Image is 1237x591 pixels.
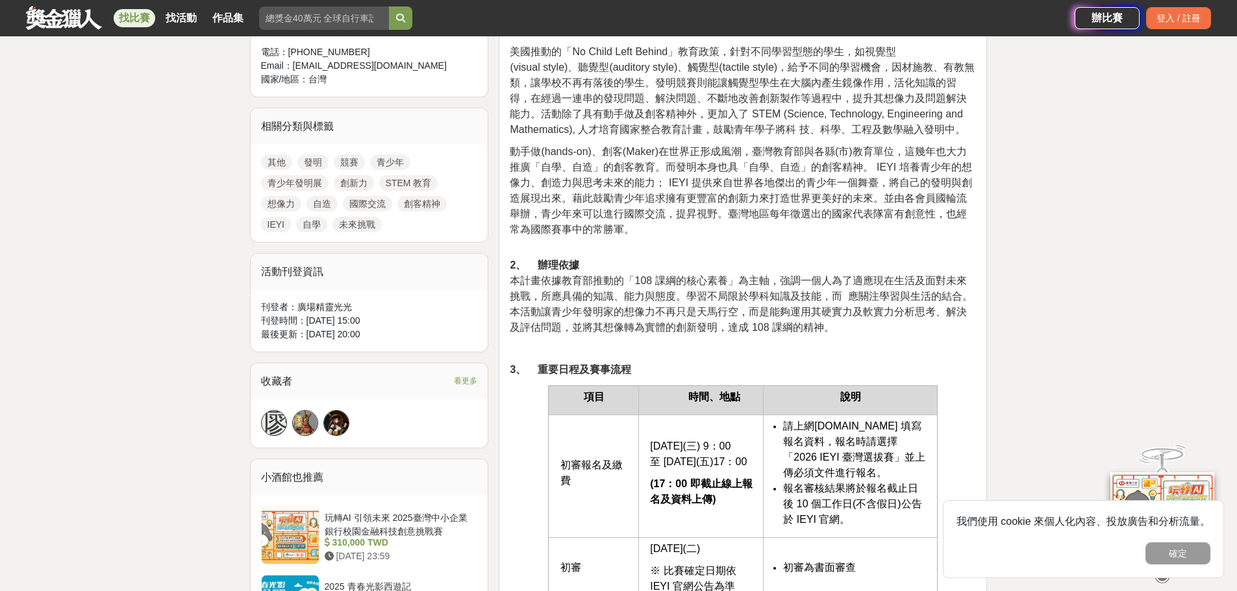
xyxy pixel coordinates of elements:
a: 青少年 [370,154,410,170]
a: [DOMAIN_NAME] 填寫報名資料 [783,421,921,447]
span: 請上網 [783,420,814,431]
a: 辦比賽 [1075,7,1140,29]
a: 未來挑戰 [332,217,382,232]
span: 國家/地區： [261,74,309,84]
div: 玩轉AI 引領未來 2025臺灣中小企業銀行校園金融科技創意挑戰賽 [325,511,473,536]
strong: 項目 [584,391,605,402]
span: 看更多 [454,374,477,388]
img: Avatar [324,411,349,435]
span: 美國推動的「No Child Left Behind」教育政策，針對不同學習型態的學生，如視覺型 [510,46,896,57]
a: 創客精神 [397,196,447,211]
a: 想像力 [261,196,301,211]
a: 國際交流 [343,196,392,211]
span: 初審 [560,562,581,573]
div: [DATE] 23:59 [325,549,473,563]
div: 小酒館也推薦 [251,459,488,496]
a: 自造 [306,196,338,211]
span: ，報名時請選擇「2026 IEYI 臺灣選拔賽」並上傳必須文件進行報名。 [783,436,925,478]
span: [DATE](三) 9：00至 [DATE](五)17：00 [650,440,747,467]
strong: (17：00 即截止線上報名及資料上傳) [650,478,752,505]
a: 廖 [261,410,287,436]
a: IEYI [261,217,291,232]
div: 刊登時間： [DATE] 15:00 [261,314,478,328]
div: 登入 / 註冊 [1146,7,1211,29]
div: 310,000 TWD [325,536,473,549]
div: 相關分類與標籤 [251,108,488,145]
strong: 時間、地點 [688,391,740,402]
a: 其他 [261,154,292,170]
a: 玩轉AI 引領未來 2025臺灣中小企業銀行校園金融科技創意挑戰賽 310,000 TWD [DATE] 23:59 [261,506,478,564]
a: 青少年發明展 [261,175,329,191]
span: 台灣 [308,74,327,84]
a: 作品集 [207,9,249,27]
a: STEM 教育 [379,175,438,191]
span: 報名審核結果將於報名截止日後 10 個工作日(不含假日)公告於 IEYI 官網。 [783,483,921,525]
a: 自學 [296,217,327,232]
span: 初審為書面審查 [783,562,856,573]
a: 找活動 [160,9,202,27]
a: 競賽 [334,154,365,170]
a: Avatar [323,410,349,436]
strong: 3、 重要日程及賽事流程 [510,364,631,375]
span: 收藏者 [261,376,292,387]
span: (visual style)、聽覺型(auditory style)、觸覺型(tactile style)，給予不同的學習機會，因材施教、有教無類，讓學校不再有落後的學生。發明競賽則能讓觸覺型學... [510,62,975,135]
img: Avatar [293,411,318,435]
div: 活動刊登資訊 [251,254,488,290]
div: 刊登者： 廣場精靈光光 [261,300,478,314]
a: Avatar [292,410,318,436]
span: 初審報名及繳費 [560,459,623,486]
a: 創新力 [334,175,374,191]
a: 找比賽 [114,9,155,27]
span: 動手做(hands-on)、創客(Maker)在世界正形成風潮，臺灣教育部與各縣(市)教育單位，這幾年也大力推廣「自學、自造」的創客教育。而發明本身也具「自學、自造」的創客精神。 IEYI 培養... [510,146,971,235]
input: 總獎金40萬元 全球自行車設計比賽 [259,6,389,30]
a: 發明 [297,154,329,170]
strong: 2、 辦理依據 [510,259,579,271]
span: 本計畫依據教育部推動的「108 課綱的核心素養」為主軸，強調一個人為了適應現在生活及面對未來挑戰，所應具備的知識、能力與態度。學習不局限於學科知識及技能，而 應關注學習與生活的結合。本活動讓青少... [510,275,973,333]
button: 確定 [1145,542,1210,564]
div: 電話： [PHONE_NUMBER] [261,45,452,59]
strong: 說明 [840,391,861,402]
div: Email： [EMAIL_ADDRESS][DOMAIN_NAME] [261,59,452,73]
img: d2146d9a-e6f6-4337-9592-8cefde37ba6b.png [1110,472,1214,559]
div: 最後更新： [DATE] 20:00 [261,328,478,341]
span: [DATE](二) [650,543,700,554]
span: 我們使用 cookie 來個人化內容、投放廣告和分析流量。 [956,516,1210,527]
